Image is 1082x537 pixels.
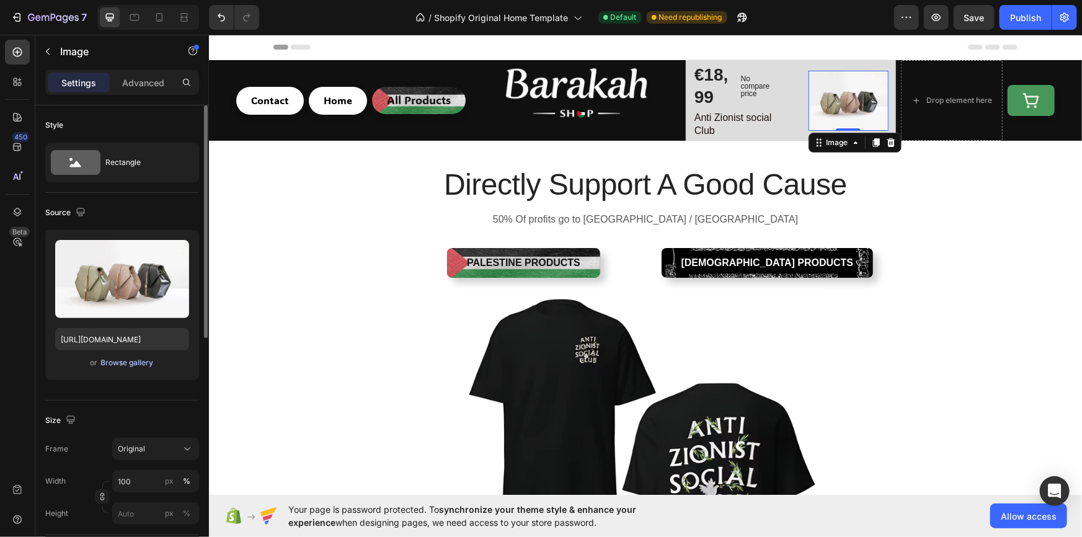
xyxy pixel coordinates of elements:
[1040,476,1070,506] div: Open Intercom Messenger
[45,508,68,519] label: Height
[209,5,259,30] div: Undo/Redo
[112,502,199,525] input: px%
[162,506,177,521] button: %
[659,12,722,23] span: Need republishing
[472,221,645,236] div: Rich Text Editor. Editing area: main
[964,12,985,23] span: Save
[12,132,30,142] div: 450
[91,355,98,370] span: or
[258,221,371,236] p: Palestine Products
[179,506,194,521] button: px
[118,443,145,455] span: Original
[990,504,1067,528] button: Allow access
[238,213,391,243] button: <p>Palestine Products</p>
[165,508,174,519] div: px
[486,77,564,103] p: Anti Zionist social Club
[45,476,66,487] label: Width
[532,40,560,63] p: No compare price
[45,205,88,221] div: Source
[615,102,642,113] div: Image
[429,11,432,24] span: /
[472,223,645,233] span: [DEMOGRAPHIC_DATA] Products
[165,476,174,487] div: px
[183,476,190,487] div: %
[1000,5,1052,30] button: Publish
[45,120,63,131] div: Style
[1001,510,1057,523] span: Allow access
[101,357,154,368] div: Browse gallery
[717,61,783,71] div: Drop element here
[55,328,189,350] input: https://example.com/image.jpg
[112,470,199,492] input: px%
[9,227,30,237] div: Beta
[435,11,569,24] span: Shopify Original Home Template
[183,508,190,519] div: %
[198,130,675,171] h2: Directly Support A Good Cause
[105,148,181,177] div: Rectangle
[122,76,164,89] p: Advanced
[61,76,96,89] p: Settings
[611,12,637,23] span: Default
[453,213,665,243] button: <p><span style="color:#000000;">Islamic Products</span></p>
[954,5,995,30] button: Save
[112,438,199,460] button: Original
[1010,11,1041,24] div: Publish
[100,357,154,369] button: Browse gallery
[288,504,636,528] span: synchronize your theme style & enhance your experience
[81,10,87,25] p: 7
[179,474,194,489] button: px
[209,35,1082,495] iframe: Design area
[199,177,674,192] p: 50% Of profits go to [GEOGRAPHIC_DATA] / [GEOGRAPHIC_DATA]
[288,503,685,529] span: Your page is password protected. To when designing pages, we need access to your store password.
[600,36,680,96] img: image_demo.jpg
[162,474,177,489] button: %
[45,412,78,429] div: Size
[60,44,166,59] p: Image
[5,5,92,30] button: 7
[55,240,189,318] img: preview-image
[45,443,68,455] label: Frame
